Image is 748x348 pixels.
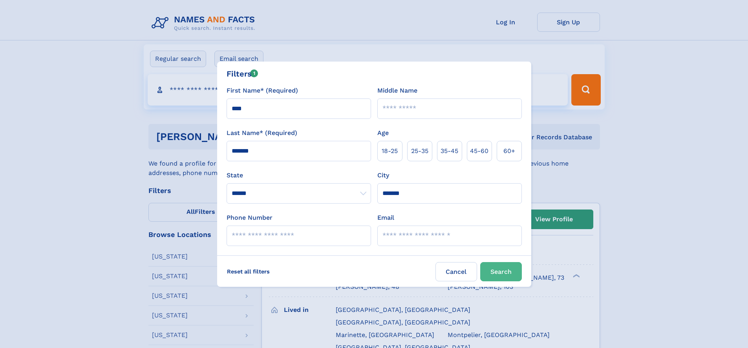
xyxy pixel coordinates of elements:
[227,86,298,95] label: First Name* (Required)
[227,128,297,138] label: Last Name* (Required)
[411,146,428,156] span: 25‑35
[441,146,458,156] span: 35‑45
[470,146,488,156] span: 45‑60
[377,213,394,222] label: Email
[435,262,477,281] label: Cancel
[503,146,515,156] span: 60+
[227,171,371,180] label: State
[227,213,272,222] label: Phone Number
[222,262,275,281] label: Reset all filters
[377,128,389,138] label: Age
[382,146,398,156] span: 18‑25
[227,68,258,80] div: Filters
[377,171,389,180] label: City
[480,262,522,281] button: Search
[377,86,417,95] label: Middle Name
